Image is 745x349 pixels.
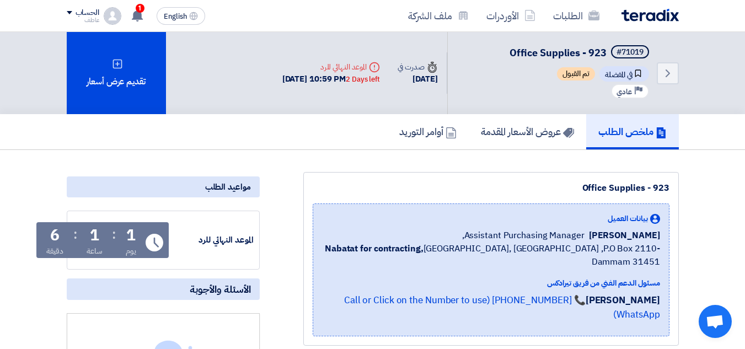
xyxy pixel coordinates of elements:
div: صدرت في [398,61,437,73]
strong: [PERSON_NAME] [586,293,660,307]
span: بيانات العميل [608,213,648,224]
div: : [73,224,77,244]
a: 📞 [PHONE_NUMBER] (Call or Click on the Number to use WhatsApp) [344,293,660,321]
img: profile_test.png [104,7,121,25]
span: [PERSON_NAME] [589,229,660,242]
div: الموعد النهائي للرد [171,234,254,246]
div: 2 Days left [346,74,380,85]
span: Assistant Purchasing Manager, [462,229,585,242]
h5: Office Supplies - 923 [510,45,651,61]
div: الحساب [76,8,99,18]
a: الأوردرات [478,3,544,29]
b: Nabatat for contracting, [325,242,424,255]
span: تم القبول [557,67,595,80]
div: Office Supplies - 923 [313,181,669,195]
a: Open chat [699,305,732,338]
div: 1 [90,228,99,243]
div: 1 [126,228,136,243]
div: يوم [126,245,136,257]
span: الأسئلة والأجوبة [190,283,251,296]
h5: ملخص الطلب [598,125,667,138]
div: [DATE] 10:59 PM [282,73,380,85]
span: [GEOGRAPHIC_DATA], [GEOGRAPHIC_DATA] ,P.O Box 2110- Dammam 31451 [322,242,660,269]
span: عادي [617,87,632,97]
span: في المفضلة [599,66,649,82]
div: مسئول الدعم الفني من فريق تيرادكس [322,277,660,289]
div: [DATE] [398,73,437,85]
a: عروض الأسعار المقدمة [469,114,586,149]
img: Teradix logo [621,9,679,22]
h5: عروض الأسعار المقدمة [481,125,574,138]
button: English [157,7,205,25]
h5: أوامر التوريد [399,125,457,138]
div: تقديم عرض أسعار [67,32,166,114]
div: عاطف [67,17,99,23]
a: أوامر التوريد [387,114,469,149]
span: Office Supplies - 923 [510,45,607,60]
span: English [164,13,187,20]
div: #71019 [617,49,644,56]
div: الموعد النهائي للرد [282,61,380,73]
div: دقيقة [46,245,63,257]
div: 6 [50,228,60,243]
span: 1 [136,4,144,13]
div: ساعة [87,245,103,257]
div: : [112,224,116,244]
div: مواعيد الطلب [67,176,260,197]
a: ملف الشركة [399,3,478,29]
a: الطلبات [544,3,608,29]
a: ملخص الطلب [586,114,679,149]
